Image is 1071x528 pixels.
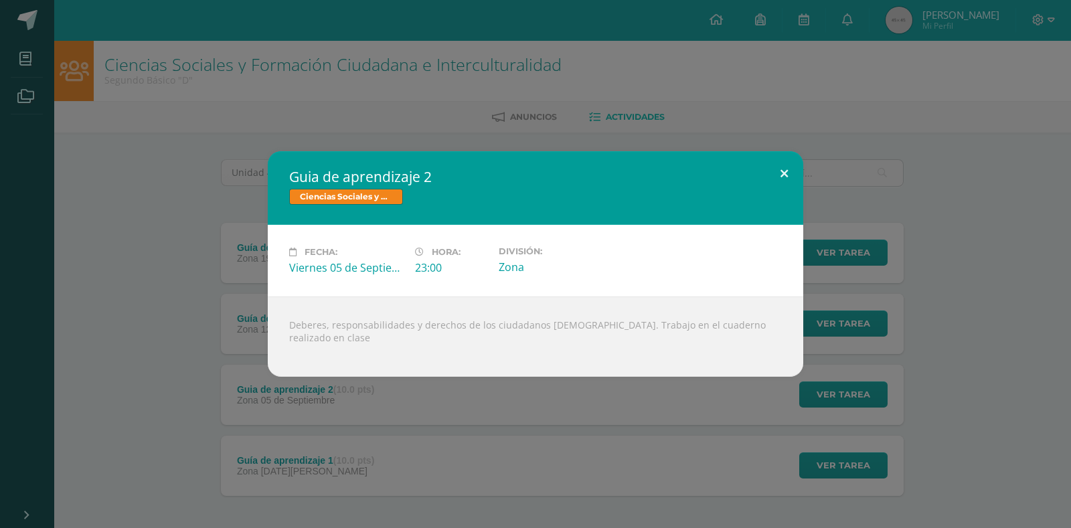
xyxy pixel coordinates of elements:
label: División: [499,246,614,256]
button: Close (Esc) [765,151,803,197]
div: Zona [499,260,614,274]
div: Deberes, responsabilidades y derechos de los ciudadanos [DEMOGRAPHIC_DATA]. Trabajo en el cuadern... [268,296,803,377]
span: Fecha: [305,247,337,257]
div: Viernes 05 de Septiembre [289,260,404,275]
div: 23:00 [415,260,488,275]
span: Ciencias Sociales y Formación Ciudadana e Interculturalidad [289,189,403,205]
span: Hora: [432,247,461,257]
h2: Guia de aprendizaje 2 [289,167,782,186]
